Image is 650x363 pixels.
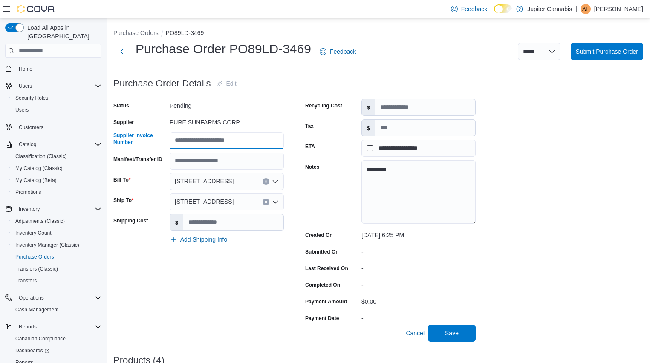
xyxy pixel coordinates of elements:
[361,228,476,239] div: [DATE] 6:25 PM
[461,5,487,13] span: Feedback
[15,347,49,354] span: Dashboards
[361,262,476,272] div: -
[12,151,101,161] span: Classification (Classic)
[305,102,342,109] label: Recycling Cost
[445,329,459,337] span: Save
[582,4,589,14] span: AF
[305,164,319,170] label: Notes
[113,217,148,224] label: Shipping Cost
[12,334,101,344] span: Canadian Compliance
[12,305,101,315] span: Cash Management
[9,345,105,357] a: Dashboards
[9,150,105,162] button: Classification (Classic)
[305,315,339,322] label: Payment Date
[19,323,37,330] span: Reports
[406,329,425,337] span: Cancel
[263,178,269,185] button: Clear input
[12,252,101,262] span: Purchase Orders
[15,153,67,160] span: Classification (Classic)
[15,189,41,196] span: Promotions
[576,47,638,56] span: Submit Purchase Order
[15,265,58,272] span: Transfers (Classic)
[12,346,53,356] a: Dashboards
[12,276,40,286] a: Transfers
[494,4,512,13] input: Dark Mode
[305,298,347,305] label: Payment Amount
[12,240,101,250] span: Inventory Manager (Classic)
[9,227,105,239] button: Inventory Count
[272,199,279,205] button: Open list of options
[113,156,162,163] label: Manifest/Transfer ID
[12,105,32,115] a: Users
[19,141,36,148] span: Catalog
[12,187,101,197] span: Promotions
[12,187,45,197] a: Promotions
[15,204,43,214] button: Inventory
[571,43,643,60] button: Submit Purchase Order
[15,122,47,133] a: Customers
[12,240,83,250] a: Inventory Manager (Classic)
[15,254,54,260] span: Purchase Orders
[12,93,52,103] a: Security Roles
[15,204,101,214] span: Inventory
[15,139,40,150] button: Catalog
[175,176,234,186] span: [STREET_ADDRESS]
[15,107,29,113] span: Users
[361,311,476,322] div: -
[272,178,279,185] button: Open list of options
[15,230,52,236] span: Inventory Count
[19,124,43,131] span: Customers
[2,80,105,92] button: Users
[180,235,228,244] span: Add Shipping Info
[305,143,315,150] label: ETA
[361,278,476,288] div: -
[170,115,284,126] div: PURE SUNFARMS CORP
[15,322,40,332] button: Reports
[2,121,105,133] button: Customers
[17,5,55,13] img: Cova
[15,165,63,172] span: My Catalog (Classic)
[15,277,37,284] span: Transfers
[448,0,491,17] a: Feedback
[15,63,101,74] span: Home
[113,43,130,60] button: Next
[213,75,240,92] button: Edit
[361,295,476,305] div: $0.00
[575,4,577,14] p: |
[12,334,69,344] a: Canadian Compliance
[19,294,44,301] span: Operations
[136,40,311,58] h1: Purchase Order PO89LD-3469
[226,79,237,88] span: Edit
[175,196,234,207] span: [STREET_ADDRESS]
[12,276,101,286] span: Transfers
[12,264,101,274] span: Transfers (Classic)
[9,239,105,251] button: Inventory Manager (Classic)
[305,123,314,130] label: Tax
[15,306,58,313] span: Cash Management
[15,122,101,133] span: Customers
[9,304,105,316] button: Cash Management
[15,95,48,101] span: Security Roles
[15,293,47,303] button: Operations
[9,186,105,198] button: Promotions
[12,175,60,185] a: My Catalog (Beta)
[9,275,105,287] button: Transfers
[330,47,356,56] span: Feedback
[113,132,166,146] label: Supplier Invoice Number
[594,4,643,14] p: [PERSON_NAME]
[12,105,101,115] span: Users
[9,174,105,186] button: My Catalog (Beta)
[12,228,55,238] a: Inventory Count
[9,104,105,116] button: Users
[170,99,284,109] div: Pending
[361,245,476,255] div: -
[527,4,572,14] p: Jupiter Cannabis
[12,151,70,161] a: Classification (Classic)
[113,119,134,126] label: Supplier
[263,199,269,205] button: Clear input
[113,176,130,183] label: Bill To
[166,29,204,36] button: PO89LD-3469
[15,177,57,184] span: My Catalog (Beta)
[15,81,35,91] button: Users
